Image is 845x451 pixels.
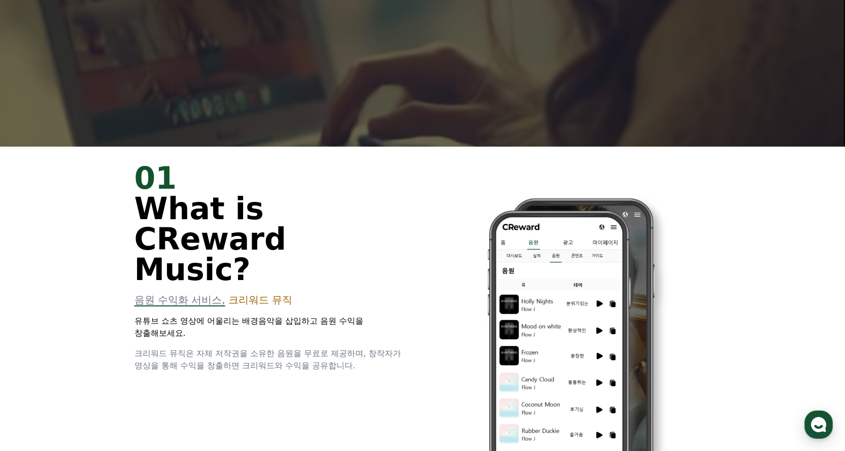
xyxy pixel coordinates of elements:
[157,337,169,345] span: 설정
[134,191,286,287] span: What is CReward Music?
[67,322,131,347] a: 대화
[134,163,411,193] div: 01
[228,294,292,306] span: 크리워드 뮤직
[93,337,105,345] span: 대화
[3,322,67,347] a: 홈
[32,337,38,345] span: 홈
[134,349,401,370] span: 크리워드 뮤직은 자체 저작권을 소유한 음원을 무료로 제공하며, 창작자가 영상을 통해 수익을 창출하면 크리워드와 수익을 공유합니다.
[131,322,195,347] a: 설정
[134,315,411,339] p: 유튜브 쇼츠 영상에 어울리는 배경음악을 삽입하고 음원 수익을 창출해보세요.
[134,294,225,306] span: 음원 수익화 서비스,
